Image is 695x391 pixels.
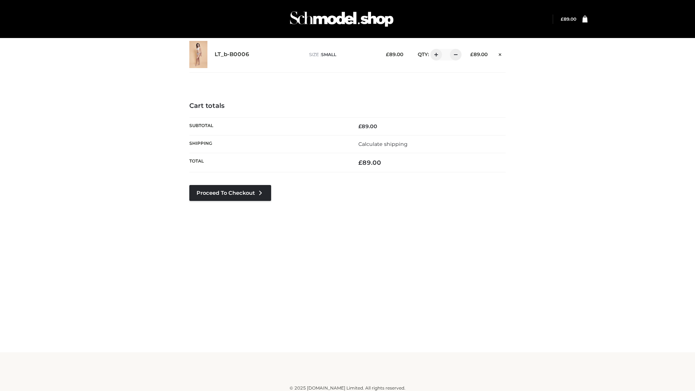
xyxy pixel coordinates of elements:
bdi: 89.00 [386,51,403,57]
a: Remove this item [495,49,506,58]
th: Shipping [189,135,347,153]
bdi: 89.00 [358,123,377,130]
span: £ [358,159,362,166]
a: LT_b-B0006 [215,51,249,58]
p: size : [309,51,375,58]
h4: Cart totals [189,102,506,110]
bdi: 89.00 [561,16,576,22]
th: Subtotal [189,117,347,135]
a: Calculate shipping [358,141,408,147]
div: QTY: [410,49,459,60]
th: Total [189,153,347,172]
a: Proceed to Checkout [189,185,271,201]
bdi: 89.00 [358,159,381,166]
a: £89.00 [561,16,576,22]
span: SMALL [321,52,336,57]
img: Schmodel Admin 964 [287,5,396,33]
span: £ [561,16,564,22]
bdi: 89.00 [470,51,488,57]
span: £ [358,123,362,130]
span: £ [386,51,389,57]
span: £ [470,51,473,57]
